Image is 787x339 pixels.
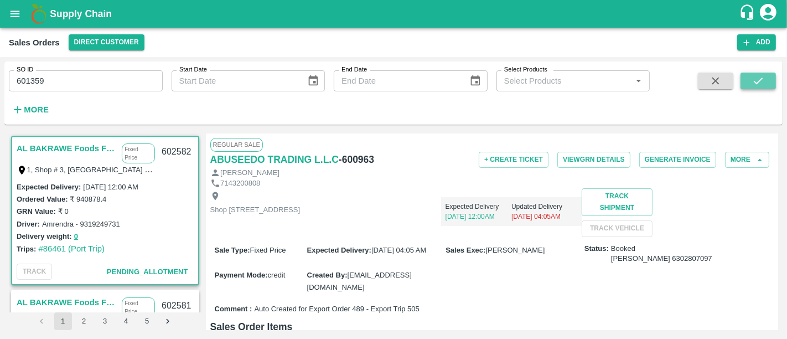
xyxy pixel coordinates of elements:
[210,152,339,167] a: ABUSEEDO TRADING L.L.C
[584,244,609,254] label: Status:
[210,138,263,151] span: Regular Sale
[74,230,78,243] button: 0
[611,244,712,264] span: Booked
[371,246,426,254] span: [DATE] 04:05 AM
[122,143,155,163] p: Fixed Price
[250,246,286,254] span: Fixed Price
[446,212,511,222] p: [DATE] 12:00AM
[511,212,577,222] p: [DATE] 04:05AM
[582,188,652,216] button: Track Shipment
[27,165,360,174] label: 1, Shop # 3, [GEOGRAPHIC_DATA] – central fruits and vegetables market, , , , , [GEOGRAPHIC_DATA]
[307,271,348,279] label: Created By :
[155,139,198,165] div: 602582
[303,70,324,91] button: Choose date
[83,183,138,191] label: [DATE] 12:00 AM
[38,244,105,253] a: #86461 (Port Trip)
[17,232,72,240] label: Delivery weight:
[307,246,371,254] label: Expected Delivery :
[500,74,629,88] input: Select Products
[739,4,758,24] div: customer-support
[42,220,120,228] label: Amrendra - 9319249731
[17,245,36,253] label: Trips:
[9,35,60,50] div: Sales Orders
[17,295,116,310] a: AL BAKRAWE Foods FZE
[117,312,135,330] button: Go to page 4
[504,65,547,74] label: Select Products
[479,152,548,168] button: + Create Ticket
[96,312,114,330] button: Go to page 3
[215,304,252,315] label: Comment :
[725,152,769,168] button: More
[50,6,739,22] a: Supply Chain
[758,2,778,25] div: account of current user
[9,100,51,119] button: More
[254,304,419,315] span: Auto Created for Export Order 489 - Export Trip 505
[50,8,112,19] b: Supply Chain
[465,70,486,91] button: Choose date
[28,3,50,25] img: logo
[2,1,28,27] button: open drawer
[341,65,367,74] label: End Date
[179,65,207,74] label: Start Date
[155,293,198,319] div: 602581
[17,65,33,74] label: SO ID
[334,70,460,91] input: End Date
[268,271,286,279] span: credit
[9,70,163,91] input: Enter SO ID
[611,254,712,264] div: [PERSON_NAME] 6302807097
[107,268,188,276] span: Pending_Allotment
[220,178,260,189] p: 7143200808
[339,152,374,167] h6: - 600963
[122,297,155,317] p: Fixed Price
[210,205,301,215] p: Shop [STREET_ADDRESS]
[69,34,144,50] button: Select DC
[486,246,545,254] span: [PERSON_NAME]
[220,168,279,178] p: [PERSON_NAME]
[210,319,774,335] h6: Sales Order Items
[24,105,49,114] strong: More
[446,202,511,212] p: Expected Delivery
[737,34,776,50] button: Add
[17,220,40,228] label: Driver:
[557,152,630,168] button: ViewGRN Details
[58,207,69,215] label: ₹ 0
[75,312,93,330] button: Go to page 2
[446,246,485,254] label: Sales Exec :
[17,141,116,156] a: AL BAKRAWE Foods FZE
[172,70,298,91] input: Start Date
[639,152,716,168] button: Generate Invoice
[54,312,72,330] button: page 1
[70,195,106,203] label: ₹ 940878.4
[215,271,268,279] label: Payment Mode :
[631,74,646,88] button: Open
[17,207,56,215] label: GRN Value:
[138,312,156,330] button: Go to page 5
[17,195,68,203] label: Ordered Value:
[215,246,250,254] label: Sale Type :
[159,312,177,330] button: Go to next page
[511,202,577,212] p: Updated Delivery
[17,183,81,191] label: Expected Delivery :
[32,312,179,330] nav: pagination navigation
[307,271,412,291] span: [EMAIL_ADDRESS][DOMAIN_NAME]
